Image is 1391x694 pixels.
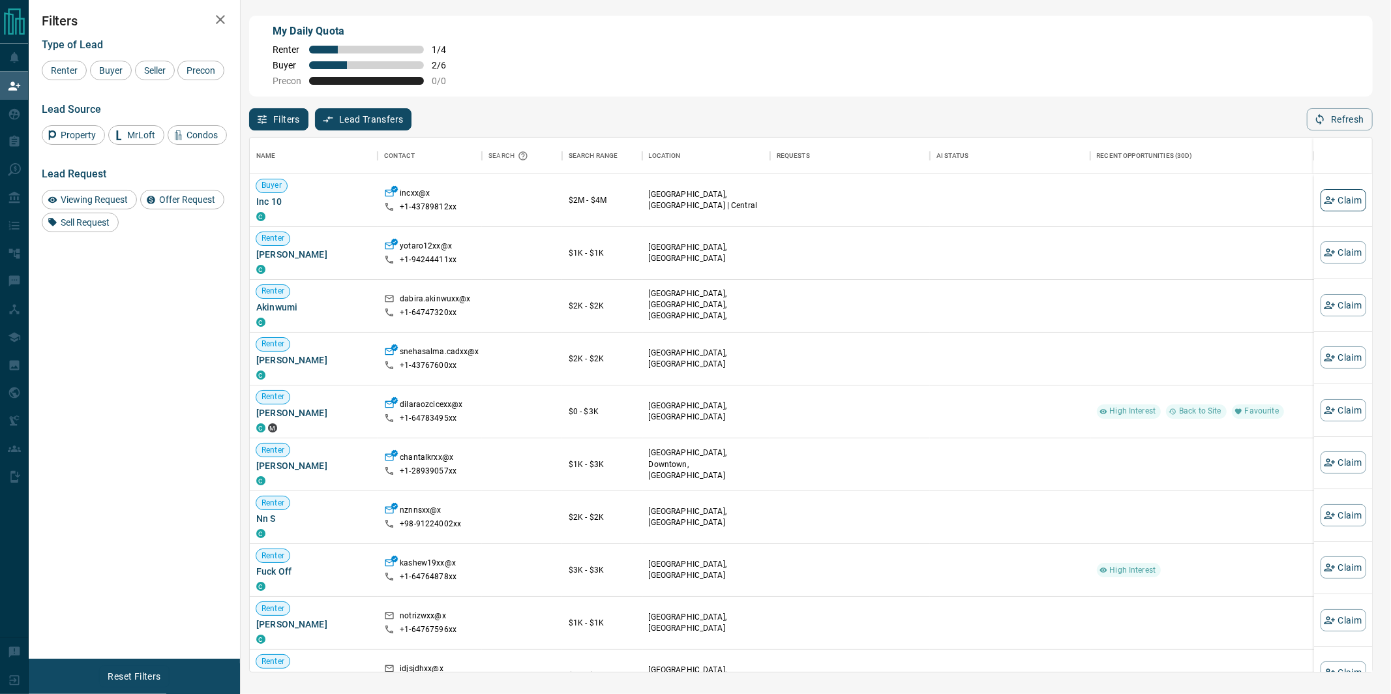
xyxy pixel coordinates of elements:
[569,617,636,629] p: $1K - $1K
[268,423,277,432] div: mrloft.ca
[256,582,265,591] div: condos.ca
[42,38,103,51] span: Type of Lead
[256,603,290,614] span: Renter
[256,391,290,402] span: Renter
[1321,556,1366,579] button: Claim
[273,60,301,70] span: Buyer
[1321,241,1366,264] button: Claim
[1321,609,1366,631] button: Claim
[1321,294,1366,316] button: Claim
[400,254,456,265] p: +1- 94244411xx
[930,138,1090,174] div: AI Status
[155,194,220,205] span: Offer Request
[95,65,127,76] span: Buyer
[432,76,460,86] span: 0 / 0
[256,339,290,350] span: Renter
[569,138,618,174] div: Search Range
[1090,138,1314,174] div: Recent Opportunities (30d)
[256,445,290,456] span: Renter
[569,194,636,206] p: $2M - $4M
[569,353,636,365] p: $2K - $2K
[400,360,456,371] p: +1- 43767600xx
[256,656,290,667] span: Renter
[569,459,636,470] p: $1K - $3K
[56,194,132,205] span: Viewing Request
[649,612,764,634] p: [GEOGRAPHIC_DATA], [GEOGRAPHIC_DATA]
[488,138,531,174] div: Search
[256,671,371,684] span: Hdnsbve Duudbdb
[140,65,170,76] span: Seller
[256,195,371,208] span: Inc 10
[182,130,222,140] span: Condos
[1321,346,1366,369] button: Claim
[569,564,636,576] p: $3K - $3K
[432,44,460,55] span: 1 / 4
[56,130,100,140] span: Property
[273,23,460,39] p: My Daily Quota
[256,180,287,191] span: Buyer
[569,511,636,523] p: $2K - $2K
[182,65,220,76] span: Precon
[99,665,169,687] button: Reset Filters
[256,248,371,261] span: [PERSON_NAME]
[42,213,119,232] div: Sell Request
[168,125,227,145] div: Condos
[256,265,265,274] div: condos.ca
[649,447,764,481] p: [GEOGRAPHIC_DATA], Downtown, [GEOGRAPHIC_DATA]
[256,233,290,244] span: Renter
[90,61,132,80] div: Buyer
[1240,406,1284,417] span: Favourite
[649,665,764,687] p: [GEOGRAPHIC_DATA], [GEOGRAPHIC_DATA]
[1321,189,1366,211] button: Claim
[400,307,456,318] p: +1- 64747320xx
[400,558,456,571] p: kashew19xx@x
[400,519,461,530] p: +98- 91224002xx
[384,138,415,174] div: Contact
[649,506,764,528] p: [GEOGRAPHIC_DATA], [GEOGRAPHIC_DATA]
[42,190,137,209] div: Viewing Request
[42,125,105,145] div: Property
[1105,406,1161,417] span: High Interest
[108,125,164,145] div: MrLoft
[400,571,456,582] p: +1- 64764878xx
[562,138,642,174] div: Search Range
[256,423,265,432] div: condos.ca
[1105,565,1161,576] span: High Interest
[140,190,224,209] div: Offer Request
[400,663,443,677] p: idjsjdhxx@x
[649,348,764,370] p: [GEOGRAPHIC_DATA], [GEOGRAPHIC_DATA]
[249,108,308,130] button: Filters
[256,512,371,525] span: Nn S
[42,103,101,115] span: Lead Source
[1097,138,1193,174] div: Recent Opportunities (30d)
[378,138,482,174] div: Contact
[569,300,636,312] p: $2K - $2K
[400,346,479,360] p: snehasalma.cadxx@x
[649,138,681,174] div: Location
[1321,399,1366,421] button: Claim
[177,61,224,80] div: Precon
[649,242,764,264] p: [GEOGRAPHIC_DATA], [GEOGRAPHIC_DATA]
[256,301,371,314] span: Akinwumi
[256,551,290,562] span: Renter
[569,247,636,259] p: $1K - $1K
[400,413,456,424] p: +1- 64783495xx
[1321,451,1366,474] button: Claim
[649,288,764,344] p: East York
[256,618,371,631] span: [PERSON_NAME]
[649,189,764,211] p: [GEOGRAPHIC_DATA], [GEOGRAPHIC_DATA] | Central
[273,76,301,86] span: Precon
[256,286,290,297] span: Renter
[42,13,227,29] h2: Filters
[642,138,770,174] div: Location
[256,476,265,485] div: condos.ca
[256,498,290,509] span: Renter
[42,61,87,80] div: Renter
[256,212,265,221] div: condos.ca
[123,130,160,140] span: MrLoft
[1174,406,1227,417] span: Back to Site
[569,670,636,682] p: $3K - $4K
[250,138,378,174] div: Name
[432,60,460,70] span: 2 / 6
[256,565,371,578] span: Fuck Off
